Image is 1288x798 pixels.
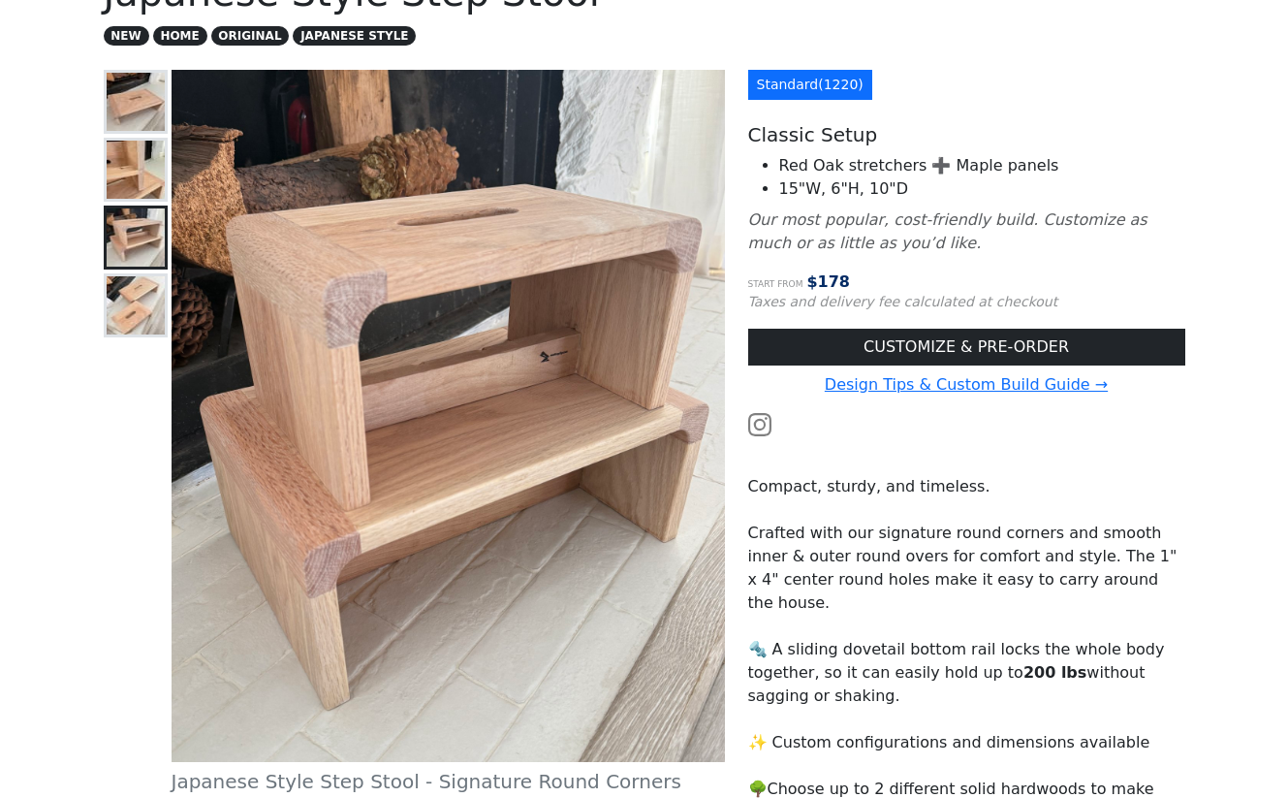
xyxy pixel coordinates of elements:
p: 🔩 A sliding dovetail bottom rail locks the whole body together, so it can easily hold up to witho... [748,638,1185,708]
p: Compact, sturdy, and timeless. [748,475,1185,498]
span: JAPANESE STYLE [293,26,416,46]
span: ORIGINAL [211,26,290,46]
img: Japanese Style Step Stool [107,73,165,131]
li: Red Oak stretchers ➕ Maple panels [779,154,1185,177]
h5: Classic Setup [748,123,1185,146]
li: 15"W, 6"H, 10"D [779,177,1185,201]
a: CUSTOMIZE & PRE-ORDER [748,329,1185,366]
p: ✨ Custom configurations and dimensions available [748,731,1185,754]
a: Design Tips & Custom Build Guide → [825,375,1108,394]
img: Japanese Style Step Stool - 1" x 4" Round Hole for Easy Carry [107,276,165,335]
img: Japanese Style Step Stool - Signature Round Corners [172,70,725,762]
strong: 200 lbs [1023,663,1086,682]
h5: Japanese Style Step Stool - Signature Round Corners [172,770,725,793]
img: Japanese Style Step Stool - Signature Round Corners [107,208,165,267]
i: Our most popular, cost-friendly build. Customize as much or as little as you’d like. [748,210,1147,252]
span: NEW [104,26,149,46]
img: Japanese Style Step Stool - Sliding Dovetail Rails [107,141,165,199]
span: $ 178 [806,272,850,291]
small: Taxes and delivery fee calculated at checkout [748,294,1058,309]
span: HOME [153,26,207,46]
small: Start from [748,279,803,289]
p: Crafted with our signature round corners and smooth inner & outer round overs for comfort and sty... [748,522,1185,615]
a: Watch the build video or pictures on Instagram [748,414,771,432]
a: Standard(1220) [748,70,872,100]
